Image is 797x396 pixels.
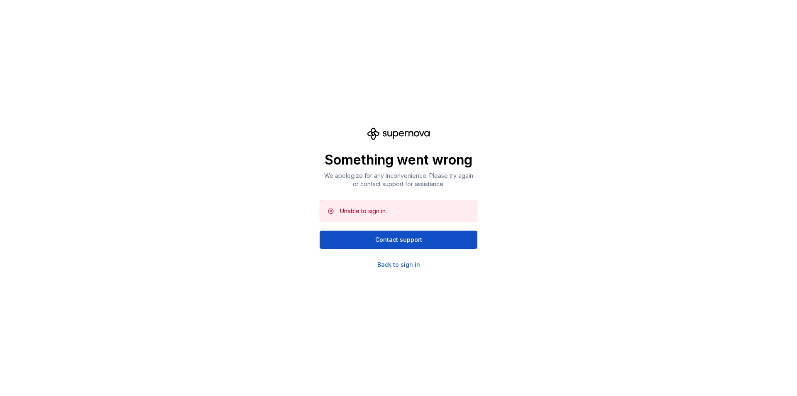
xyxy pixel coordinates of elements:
p: Something went wrong [320,152,477,168]
a: Back to sign in [377,261,420,269]
span: Contact support [375,236,422,244]
p: We apologize for any inconvenience. Please try again or contact support for assistance. [320,172,477,188]
button: Contact support [320,231,477,249]
div: Unable to sign in. [340,207,387,215]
